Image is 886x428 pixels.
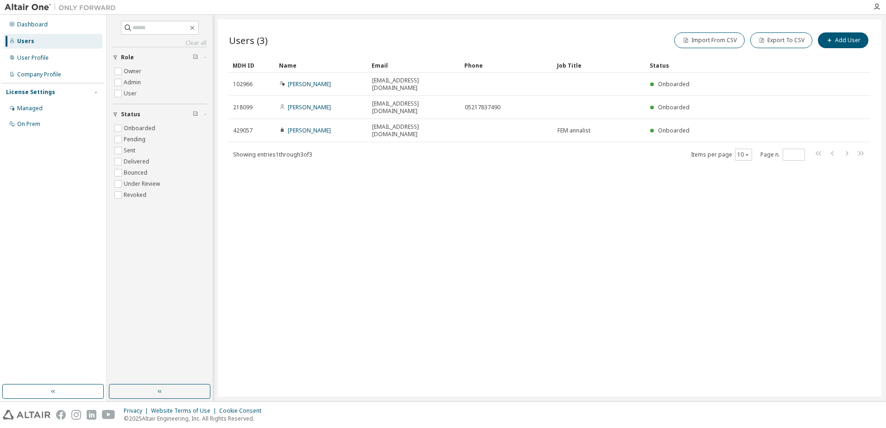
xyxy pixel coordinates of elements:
span: Onboarded [658,80,690,88]
div: Email [372,58,457,73]
button: Add User [818,32,868,48]
button: 10 [737,151,750,158]
span: Clear filter [193,111,198,118]
span: Items per page [691,149,752,161]
span: Onboarded [658,103,690,111]
div: Dashboard [17,21,48,28]
img: altair_logo.svg [3,410,51,420]
a: [PERSON_NAME] [288,126,331,134]
div: Managed [17,105,43,112]
span: 429057 [233,127,253,134]
div: MDH ID [233,58,272,73]
label: Owner [124,66,143,77]
label: Sent [124,145,137,156]
button: Import From CSV [674,32,745,48]
div: Phone [464,58,550,73]
button: Export To CSV [750,32,812,48]
a: [PERSON_NAME] [288,103,331,111]
div: User Profile [17,54,49,62]
span: Showing entries 1 through 3 of 3 [233,151,312,158]
div: Name [279,58,364,73]
div: License Settings [6,88,55,96]
div: Job Title [557,58,642,73]
p: © 2025 Altair Engineering, Inc. All Rights Reserved. [124,415,267,422]
label: Under Review [124,178,162,189]
a: [PERSON_NAME] [288,80,331,88]
span: [EMAIL_ADDRESS][DOMAIN_NAME] [372,77,456,92]
span: [EMAIL_ADDRESS][DOMAIN_NAME] [372,100,456,115]
img: youtube.svg [102,410,115,420]
span: Role [121,54,134,61]
span: Users (3) [229,34,268,47]
span: [EMAIL_ADDRESS][DOMAIN_NAME] [372,123,456,138]
div: Website Terms of Use [151,407,219,415]
label: Pending [124,134,147,145]
a: Clear all [113,39,207,47]
div: Status [650,58,822,73]
label: Delivered [124,156,151,167]
label: Onboarded [124,123,157,134]
button: Status [113,104,207,125]
button: Role [113,47,207,68]
span: 102966 [233,81,253,88]
img: Altair One [5,3,120,12]
label: Bounced [124,167,149,178]
div: Users [17,38,34,45]
label: User [124,88,139,99]
span: FEM annalist [557,127,590,134]
div: Privacy [124,407,151,415]
img: facebook.svg [56,410,66,420]
label: Revoked [124,189,148,201]
label: Admin [124,77,143,88]
img: linkedin.svg [87,410,96,420]
span: 05217837490 [465,104,500,111]
div: On Prem [17,120,40,128]
img: instagram.svg [71,410,81,420]
span: 218099 [233,104,253,111]
div: Company Profile [17,71,61,78]
div: Cookie Consent [219,407,267,415]
span: Onboarded [658,126,690,134]
span: Clear filter [193,54,198,61]
span: Page n. [760,149,805,161]
span: Status [121,111,140,118]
